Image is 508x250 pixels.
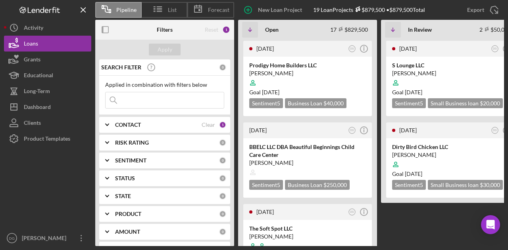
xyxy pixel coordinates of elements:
[24,67,53,85] div: Educational
[149,44,181,55] button: Apply
[249,143,366,159] div: BBELC LLC DBA Beautiful Beginnings Child Care Center
[115,229,140,235] b: AMOUNT
[330,26,368,33] div: 17 $829,500
[249,127,267,134] time: 2025-09-23 17:00
[115,193,131,199] b: STATE
[4,52,91,67] a: Grants
[256,208,274,215] time: 2025-09-23 15:34
[4,131,91,147] button: Product Templates
[115,175,135,181] b: STATUS
[168,7,177,13] span: List
[219,193,226,200] div: 0
[285,180,350,190] div: Business Loan
[9,236,15,240] text: DG
[249,233,366,240] div: [PERSON_NAME]
[493,47,497,50] text: DG
[249,61,366,69] div: Prodigy Home Builders LLC
[219,210,226,218] div: 0
[347,207,358,218] button: DG
[115,211,141,217] b: PRODUCT
[249,225,366,233] div: The Soft Spot LLC
[24,20,43,38] div: Activity
[249,180,283,190] div: Sentiment 5
[350,129,354,132] text: DG
[323,181,347,188] span: $250,000
[115,157,146,164] b: SENTIMENT
[24,131,70,149] div: Product Templates
[262,89,279,95] time: 10/20/2025
[347,44,358,54] button: DG
[256,45,274,52] time: 2025-09-24 21:48
[219,157,226,164] div: 0
[157,27,173,33] b: Filters
[4,20,91,36] a: Activity
[158,44,172,55] div: Apply
[347,125,358,136] button: DG
[24,99,51,117] div: Dashboard
[105,82,224,88] div: Applied in combination with filters below
[481,215,500,234] div: Open Intercom Messenger
[20,230,71,248] div: [PERSON_NAME]
[490,125,500,136] button: DG
[258,2,302,18] div: New Loan Project
[219,228,226,235] div: 0
[392,98,426,108] div: Sentiment 5
[4,99,91,115] button: Dashboard
[24,52,40,69] div: Grants
[350,210,354,213] text: DG
[24,83,50,101] div: Long-Term
[353,6,385,13] div: $879,500
[219,121,226,128] div: 1
[242,121,373,199] a: [DATE]DGBBELC LLC DBA Beautiful Beginnings Child Care Center[PERSON_NAME]Sentiment5Business Loan ...
[408,27,432,33] b: In Review
[459,2,504,18] button: Export
[202,122,215,128] div: Clear
[392,170,422,177] span: Goal
[399,45,417,52] time: 2025-07-23 14:42
[467,2,484,18] div: Export
[249,69,366,77] div: [PERSON_NAME]
[116,7,137,13] span: Pipeline
[242,40,373,117] a: [DATE]DGProdigy Home Builders LLC[PERSON_NAME]Goal [DATE]Sentiment5Business Loan $40,000
[480,100,500,107] span: $20,000
[219,64,226,71] div: 0
[350,47,354,50] text: DG
[392,180,426,190] div: Sentiment 5
[24,115,41,133] div: Clients
[313,6,425,13] div: 19 Loan Projects • $879,500 Total
[208,7,229,13] span: Forecast
[405,89,422,95] time: 03/02/2025
[115,139,149,146] b: RISK RATING
[493,129,497,132] text: DG
[4,67,91,83] button: Educational
[4,36,91,52] button: Loans
[219,175,226,182] div: 0
[4,230,91,246] button: DG[PERSON_NAME]
[249,89,279,95] span: Goal
[249,159,366,167] div: [PERSON_NAME]
[115,122,141,128] b: CONTACT
[4,83,91,99] button: Long-Term
[205,27,218,33] div: Reset
[428,98,503,108] div: Small Business loan
[323,100,344,107] span: $40,000
[101,64,141,71] b: SEARCH FILTER
[392,89,422,95] span: Goal
[490,44,500,54] button: DG
[265,27,279,33] b: Open
[4,115,91,131] button: Clients
[249,98,283,108] div: Sentiment 5
[222,26,230,34] div: 1
[428,180,503,190] div: Small Business loan
[24,36,38,53] div: Loans
[238,2,310,18] button: New Loan Project
[219,139,226,146] div: 0
[480,181,500,188] span: $30,000
[399,127,417,134] time: 2025-04-02 14:06
[405,170,422,177] time: 04/28/2025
